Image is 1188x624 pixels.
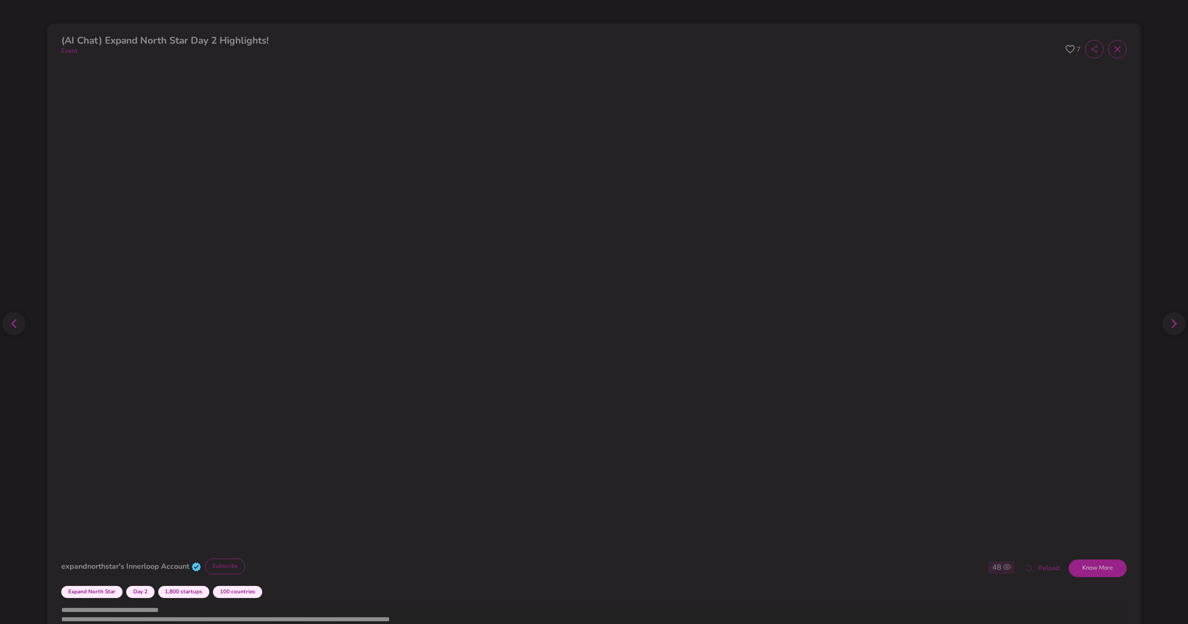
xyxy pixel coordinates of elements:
[61,46,269,56] p: Event
[126,586,155,598] span: Day 2
[61,561,189,572] strong: expandnorthstar's Innerloop Account
[1069,559,1127,577] button: Know More
[992,563,1001,572] h6: 48
[158,586,210,598] span: 1,800 startups
[61,586,123,598] span: Expand North Star
[208,562,242,570] span: Subscribe
[61,65,1126,552] iframe: Innerloop player
[205,559,245,574] button: Subscribe
[1014,559,1068,577] button: Reload
[191,562,201,572] img: verified
[1077,45,1080,54] span: 7
[213,586,262,598] span: 100 countries
[61,34,269,47] span: (AI Chat) Expand North Star Day 2 Highlights!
